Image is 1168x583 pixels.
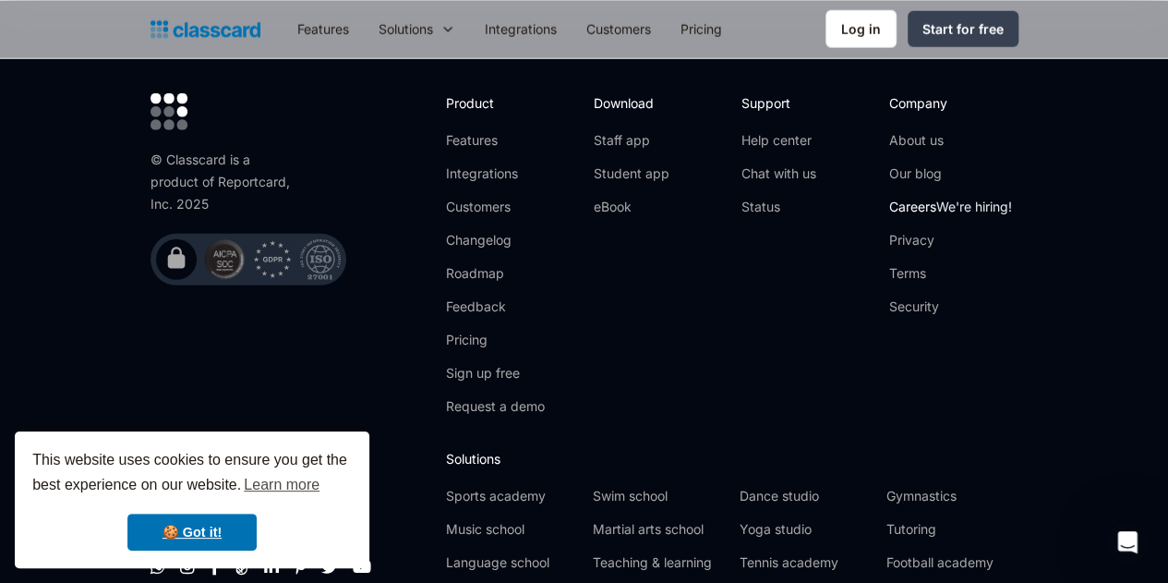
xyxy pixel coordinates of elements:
a: Features [283,8,364,50]
a: dismiss cookie message [127,514,257,551]
a: Integrations [470,8,572,50]
a: Privacy [889,231,1012,249]
h2: Solutions [446,449,1018,468]
h2: Support [741,93,816,113]
a: Changelog [446,231,545,249]
h2: Product [446,93,545,113]
div: Start for free [922,19,1004,39]
a: Pricing [446,331,545,349]
a: Martial arts school [593,520,725,539]
a: Tutoring [886,520,1018,539]
a: Logo [151,17,260,43]
a: Pricing [666,8,737,50]
a: Security [889,298,1012,316]
a: Start for free [908,11,1018,47]
a: Status [741,198,816,216]
a: Student app [594,164,669,183]
a: Customers [446,198,545,216]
span: This website uses cookies to ensure you get the best experience on our website. [32,449,352,499]
a: Features [446,131,545,150]
a: Sports academy [446,487,578,505]
a: Tennis academy [740,553,872,572]
a: About us [889,131,1012,150]
a: Sign up free [446,364,545,383]
a: Football academy [886,553,1018,572]
h2: Company [889,93,1012,113]
a: Language school [446,553,578,572]
h2: Download [594,93,669,113]
iframe: Intercom live chat [1105,520,1150,565]
a: Yoga studio [740,520,872,539]
div: Log in [841,19,881,39]
a: eBook [594,198,669,216]
a: Request a demo [446,397,545,416]
div: Solutions [379,19,433,39]
a: Our blog [889,164,1012,183]
div: cookieconsent [15,431,369,568]
a: Roadmap [446,264,545,283]
a: CareersWe're hiring! [889,198,1012,216]
a: Music school [446,520,578,539]
a: Gymnastics [886,487,1018,505]
a: Swim school [593,487,725,505]
a: Chat with us [741,164,816,183]
div: Solutions [364,8,470,50]
a: Help center [741,131,816,150]
a: Customers [572,8,666,50]
a: learn more about cookies [241,471,322,499]
div: © Classcard is a product of Reportcard, Inc. 2025 [151,149,298,215]
a: Dance studio [740,487,872,505]
a: Staff app [594,131,669,150]
span: We're hiring! [936,199,1012,214]
a: Log in [825,10,897,48]
a: Terms [889,264,1012,283]
a: Feedback [446,298,545,316]
a: Integrations [446,164,545,183]
a: Teaching & learning [593,553,725,572]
